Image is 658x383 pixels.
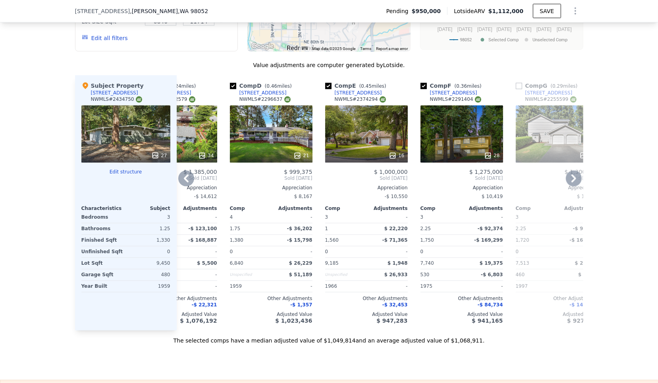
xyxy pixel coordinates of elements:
[480,261,503,266] span: $ 19,375
[463,212,503,223] div: -
[421,272,430,278] span: 530
[325,206,367,212] div: Comp
[478,226,503,232] span: -$ 92,374
[421,90,477,96] a: [STREET_ADDRESS]
[430,90,477,96] div: [STREET_ADDRESS]
[75,331,583,345] div: The selected comps have a median adjusted value of $1,049,814 and an average adjusted value of $1...
[477,27,492,32] text: [DATE]
[565,169,598,175] span: $ 1,300,000
[127,235,170,246] div: 1,330
[421,281,460,292] div: 1975
[198,152,214,160] div: 34
[536,27,551,32] text: [DATE]
[325,269,365,281] div: Unspecified
[488,8,524,14] span: $1,112,000
[488,37,519,42] text: Selected Comp
[525,90,573,96] div: [STREET_ADDRESS]
[127,258,170,269] div: 9,450
[178,212,217,223] div: -
[456,83,467,89] span: 0.36
[180,318,217,324] span: $ 1,076,192
[421,296,503,302] div: Other Adjustments
[516,261,529,266] span: 7,513
[533,4,561,18] button: SAVE
[484,152,500,160] div: 28
[289,272,313,278] span: $ 51,189
[325,175,408,182] span: Sold [DATE]
[575,261,598,266] span: $ 23,053
[374,169,408,175] span: $ 1,000,000
[81,246,124,258] div: Unfinished Sqft
[525,96,577,103] div: NWMLS # 2255599
[481,272,503,278] span: -$ 6,803
[183,169,217,175] span: $ 1,385,000
[533,37,567,42] text: Unselected Comp
[557,27,572,32] text: [DATE]
[569,238,598,243] span: -$ 160,289
[421,261,434,266] span: 7,740
[368,212,408,223] div: -
[197,261,217,266] span: $ 5,500
[188,226,217,232] span: -$ 123,100
[368,281,408,292] div: -
[516,296,598,302] div: Other Adjustments
[421,215,424,220] span: 3
[496,27,511,32] text: [DATE]
[284,169,312,175] span: $ 999,375
[569,302,598,308] span: -$ 143,569
[421,249,424,255] span: 0
[474,238,503,243] span: -$ 169,299
[386,7,412,15] span: Pending
[457,27,472,32] text: [DATE]
[189,96,195,103] img: NWMLS Logo
[230,269,270,281] div: Unspecified
[230,238,243,243] span: 1,380
[273,212,313,223] div: -
[454,7,488,15] span: Lotside ARV
[452,83,485,89] span: ( miles)
[421,82,485,90] div: Comp F
[516,249,519,255] span: 0
[91,96,142,103] div: NWMLS # 2434750
[421,312,503,318] div: Adjusted Value
[516,185,598,191] div: Appreciation
[230,82,295,90] div: Comp D
[482,194,503,200] span: $ 10,419
[275,318,312,324] span: $ 1,023,436
[284,96,291,103] img: NWMLS Logo
[577,194,598,200] span: $ 10,624
[557,206,598,212] div: Adjustments
[230,206,271,212] div: Comp
[382,302,408,308] span: -$ 32,453
[176,206,217,212] div: Adjustments
[178,8,208,14] span: , WA 98052
[262,83,295,89] span: ( miles)
[376,46,408,51] a: Report a map error
[81,258,124,269] div: Lot Sqft
[462,206,503,212] div: Adjustments
[271,206,313,212] div: Adjustments
[516,281,556,292] div: 1997
[325,223,365,235] div: 1
[559,246,598,258] div: -
[293,152,309,160] div: 21
[469,169,503,175] span: $ 1,275,000
[516,27,531,32] text: [DATE]
[239,90,287,96] div: [STREET_ADDRESS]
[151,152,167,160] div: 27
[367,206,408,212] div: Adjustments
[249,41,276,52] img: Google
[81,82,144,90] div: Subject Property
[91,90,138,96] div: [STREET_ADDRESS]
[579,152,595,160] div: 39
[573,226,598,232] span: -$ 94,185
[325,90,382,96] a: [STREET_ADDRESS]
[230,185,313,191] div: Appreciation
[230,215,233,220] span: 4
[230,223,270,235] div: 1.75
[289,261,313,266] span: $ 26,229
[384,272,408,278] span: $ 26,933
[552,83,563,89] span: 0.29
[516,272,525,278] span: 460
[325,185,408,191] div: Appreciation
